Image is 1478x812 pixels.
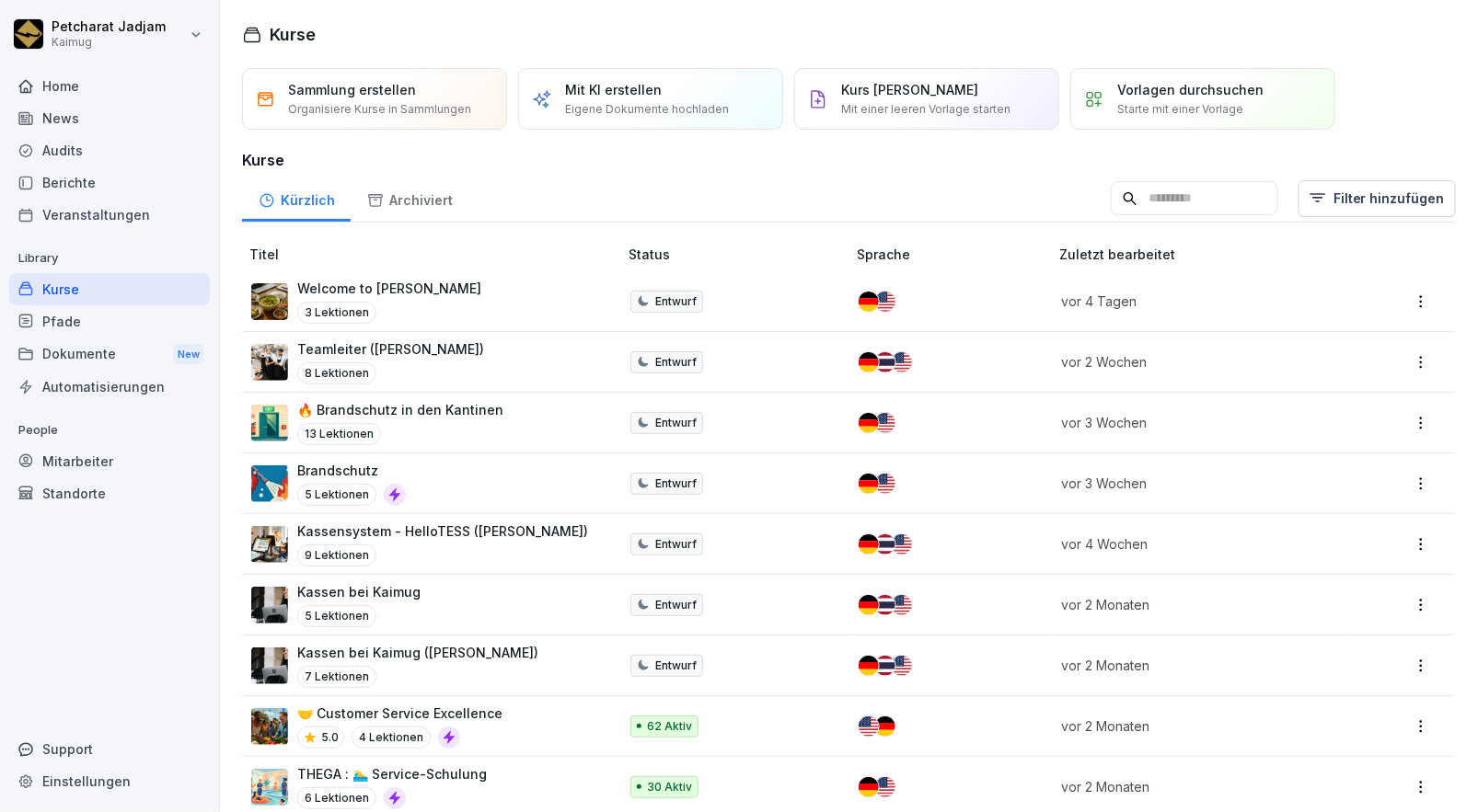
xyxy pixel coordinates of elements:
[859,292,879,312] img: de.svg
[9,337,210,372] a: DokumenteNew
[841,101,1010,118] p: Mit einer leeren Vorlage starten
[9,733,210,765] div: Support
[297,703,502,723] p: 🤝 Customer Service Excellence
[1062,777,1333,796] p: vor 2 Monaten
[297,666,376,688] p: 7 Lektionen
[9,244,210,273] p: Library
[859,777,879,797] img: de.svg
[892,534,912,555] img: us.svg
[297,423,381,445] p: 13 Lektionen
[655,293,697,310] p: Entwurf
[297,461,406,480] p: Brandschutz
[297,643,538,662] p: Kassen bei Kaimug ([PERSON_NAME])
[242,149,1456,171] h3: Kurse
[321,729,339,746] p: 5.0
[9,102,210,134] a: News
[297,787,376,809] p: 6 Lektionen
[859,352,879,372] img: de.svg
[859,595,879,615] img: de.svg
[251,708,288,745] img: t4pbym28f6l0mdwi5yze01sv.png
[270,22,316,47] h1: Kurse
[1062,413,1333,432] p: vor 3 Wochen
[629,245,849,264] p: Status
[875,292,895,312] img: us.svg
[249,245,621,264] p: Titel
[857,245,1053,264] p: Sprache
[875,352,895,372] img: th.svg
[655,597,697,613] p: Entwurf
[1062,352,1333,372] p: vor 2 Wochen
[875,656,895,676] img: th.svg
[297,582,421,601] p: Kassen bei Kaimug
[9,273,210,305] a: Kurse
[892,656,912,676] img: us.svg
[647,718,692,735] p: 62 Aktiv
[297,484,376,506] p: 5 Lektionen
[875,716,895,737] img: de.svg
[1062,534,1333,554] p: vor 4 Wochen
[251,405,288,441] img: nu7qc8ifpiqoep3oh7gb21uj.png
[297,400,503,419] p: 🔥 Brandschutz in den Kantinen
[9,477,210,509] a: Standorte
[875,534,895,555] img: th.svg
[297,764,487,783] p: THEGA : 🏊‍♂️ Service-Schulung
[859,534,879,555] img: de.svg
[859,413,879,433] img: de.svg
[251,769,288,806] img: wcu8mcyxm0k4gzhvf0psz47j.png
[647,779,692,795] p: 30 Aktiv
[9,305,210,337] a: Pfade
[297,339,484,359] p: Teamleiter ([PERSON_NAME])
[52,19,166,35] p: Petcharat Jadjam
[1117,80,1264,99] p: Vorlagen durchsuchen
[859,474,879,494] img: de.svg
[251,587,288,623] img: dl77onhohrz39aq74lwupjv4.png
[352,726,431,749] p: 4 Lektionen
[655,415,697,431] p: Entwurf
[297,302,376,324] p: 3 Lektionen
[251,647,288,684] img: dl77onhohrz39aq74lwupjv4.png
[1060,245,1355,264] p: Zuletzt bearbeitet
[9,337,210,372] div: Dokumente
[9,416,210,445] p: People
[297,279,481,298] p: Welcome to [PERSON_NAME]
[9,371,210,403] a: Automatisierungen
[297,521,588,541] p: Kassensystem - HelloTESS ([PERSON_NAME])
[9,70,210,102] a: Home
[9,445,210,477] a: Mitarbeiter
[859,716,879,737] img: us.svg
[1062,716,1333,736] p: vor 2 Monaten
[9,166,210,199] a: Berichte
[841,80,978,99] p: Kurs [PERSON_NAME]
[1062,656,1333,675] p: vor 2 Monaten
[9,134,210,166] a: Audits
[655,475,697,492] p: Entwurf
[173,344,204,365] div: New
[297,605,376,627] p: 5 Lektionen
[52,36,166,49] p: Kaimug
[251,465,288,502] img: b0iy7e1gfawqjs4nezxuanzk.png
[251,283,288,320] img: kcbrm6dpgkna49ar91ez3gqo.png
[9,199,210,231] a: Veranstaltungen
[1117,101,1243,118] p: Starte mit einer Vorlage
[875,413,895,433] img: us.svg
[655,658,697,674] p: Entwurf
[1062,474,1333,493] p: vor 3 Wochen
[655,354,697,371] p: Entwurf
[565,80,662,99] p: Mit KI erstellen
[242,175,351,222] a: Kürzlich
[251,526,288,563] img: k4tsflh0pn5eas51klv85bn1.png
[1062,595,1333,614] p: vor 2 Monaten
[1062,292,1333,311] p: vor 4 Tagen
[655,536,697,553] p: Entwurf
[288,80,416,99] p: Sammlung erstellen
